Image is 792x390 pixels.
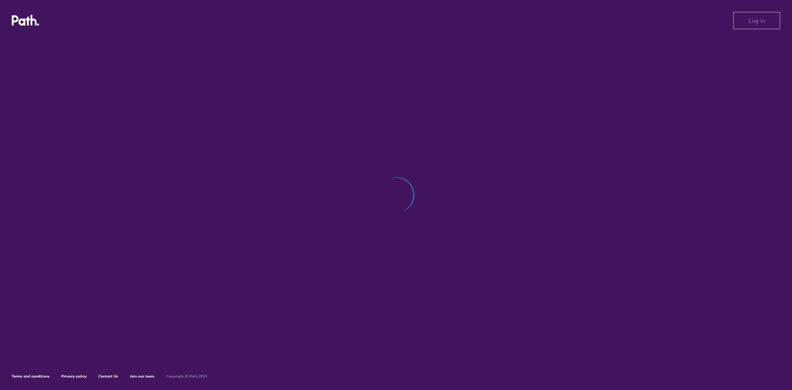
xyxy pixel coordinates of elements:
h6: Copyright © Path 2018 [166,374,207,379]
a: Privacy policy [61,374,87,379]
a: Contact Us [98,374,118,379]
button: Log in [733,12,780,29]
a: Terms and conditions [12,374,50,379]
a: Join our team [130,374,154,379]
span: Log in [749,17,765,24]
